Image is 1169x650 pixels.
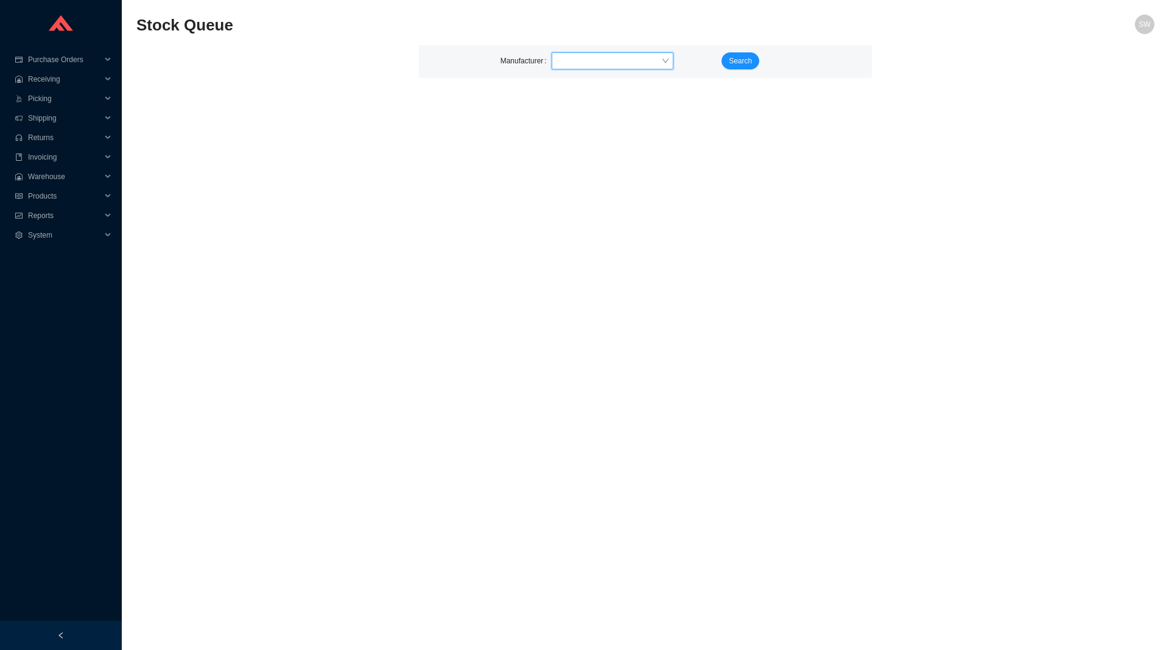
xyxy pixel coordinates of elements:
span: credit-card [15,56,23,63]
span: Receiving [28,69,101,89]
span: left [57,632,65,639]
span: customer-service [15,134,23,141]
span: read [15,193,23,200]
button: Search [721,52,759,69]
span: Warehouse [28,167,101,186]
span: Products [28,186,101,206]
label: Manufacturer [500,52,552,69]
span: book [15,154,23,161]
span: Picking [28,89,101,108]
span: fund [15,212,23,219]
span: Purchase Orders [28,50,101,69]
span: Search [729,55,752,67]
span: Invoicing [28,147,101,167]
span: Returns [28,128,101,147]
span: setting [15,231,23,239]
span: System [28,225,101,245]
span: Shipping [28,108,101,128]
span: SW [1139,15,1150,34]
span: Reports [28,206,101,225]
h2: Stock Queue [136,15,900,36]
